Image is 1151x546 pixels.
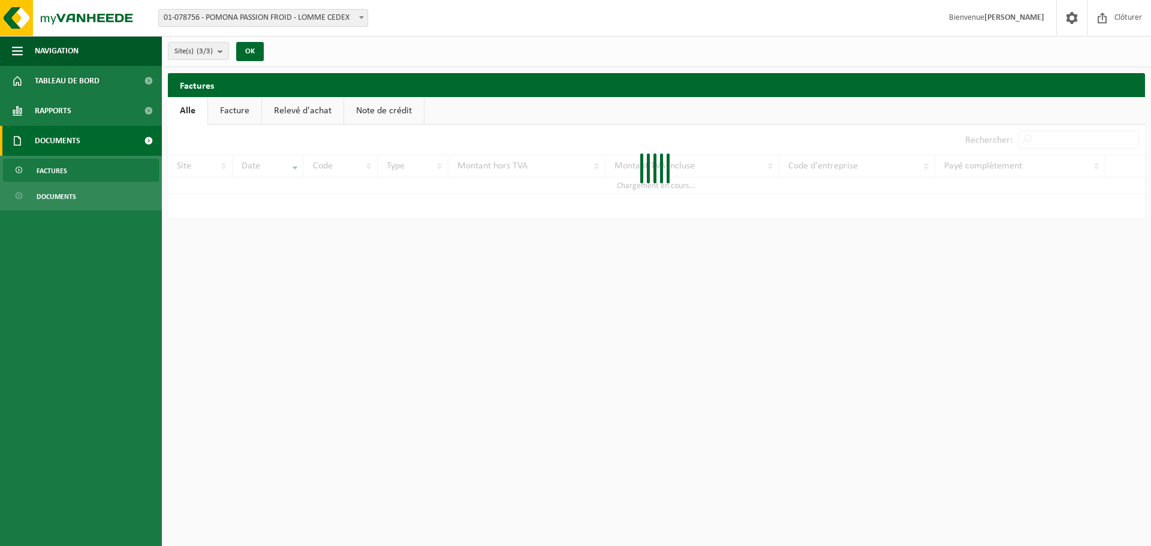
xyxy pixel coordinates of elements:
a: Alle [168,97,207,125]
span: Documents [37,185,76,208]
strong: [PERSON_NAME] [984,13,1044,22]
span: 01-078756 - POMONA PASSION FROID - LOMME CEDEX [159,10,367,26]
button: Site(s)(3/3) [168,42,229,60]
span: 01-078756 - POMONA PASSION FROID - LOMME CEDEX [158,9,368,27]
span: Factures [37,159,67,182]
span: Rapports [35,96,71,126]
button: OK [236,42,264,61]
span: Tableau de bord [35,66,100,96]
a: Documents [3,185,159,207]
span: Site(s) [174,43,213,61]
h2: Factures [168,73,226,96]
a: Facture [208,97,261,125]
a: Relevé d'achat [262,97,344,125]
span: Navigation [35,36,79,66]
a: Factures [3,159,159,182]
span: Documents [35,126,80,156]
a: Note de crédit [344,97,424,125]
count: (3/3) [197,47,213,55]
